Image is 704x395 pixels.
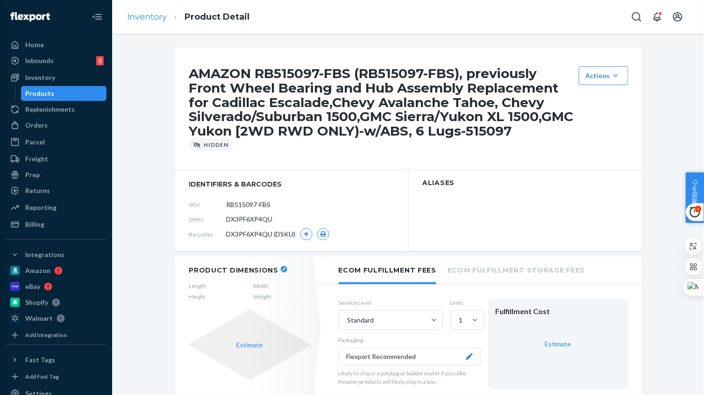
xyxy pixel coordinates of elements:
input: Standard [347,316,348,325]
a: Freight [6,151,107,166]
a: Amazon [6,263,107,278]
span: SKU [189,201,227,208]
a: Orders [6,118,107,133]
div: Replenishments [25,105,75,114]
span: identifiers & barcodes [189,180,394,189]
span: Height [189,293,206,301]
input: 1 [458,316,459,325]
div: Inbounds [25,56,54,65]
a: Reporting [6,200,107,215]
button: Flexport Recommended [339,348,481,366]
div: Shopify [25,298,48,307]
img: Flexport logo [10,12,50,22]
a: Returns [6,183,107,198]
div: Freight [25,154,48,164]
a: Shopify [6,295,107,310]
span: DSKU [189,215,227,223]
div: Fulfillment Cost [496,306,621,317]
a: Walmart [6,311,107,326]
a: Replenishments [6,102,107,117]
button: Open Search Box [627,7,646,26]
a: Product Detail [185,12,249,22]
h1: AMAZON RB515097-FBS (RB515097-FBS), previously Front Wheel Bearing and Hub Assembly Replacement f... [189,66,574,138]
div: Products [26,89,55,98]
div: Parcel [25,137,45,147]
a: Inventory [6,70,107,85]
h2: Product Dimensions [189,266,279,274]
div: Orders [25,121,48,130]
a: Prep [6,167,107,182]
span: DX3PF6XP4QU [227,215,273,224]
a: Parcel [6,135,107,150]
a: Billing [6,217,107,232]
a: eBay [6,279,107,294]
div: Inventory [25,73,55,82]
button: Actions [579,66,628,85]
div: Returns [25,186,50,195]
button: Open account menu [668,7,687,26]
span: Width [254,282,272,290]
div: Walmart [25,314,53,323]
span: DX3PF6XP4QU (DSKU) [227,230,296,239]
div: Home [25,40,44,50]
span: Length [189,282,206,290]
p: Likely to ship in a polybag or bubble mailer if possible. Heavier products will likely ship in a ... [339,369,481,385]
a: Estimate [545,340,571,348]
button: Open notifications [648,7,667,26]
label: Service Level [339,299,443,307]
div: 1 [459,316,463,325]
button: Integrations [6,247,107,262]
div: Reporting [25,203,57,212]
div: Add Integration [25,331,67,339]
label: Units [450,299,481,307]
li: Ecom Fulfillment Fees [339,257,437,284]
div: Hidden [189,138,233,151]
div: Amazon [25,266,50,275]
div: Integrations [25,250,64,259]
div: Actions [586,71,621,80]
div: 5 [96,56,104,65]
button: Close Navigation [88,7,107,26]
a: Add Integration [6,330,107,341]
div: Standard [348,316,374,325]
span: Weight [254,293,272,301]
li: Ecom Fulfillment Storage Fees [448,257,585,282]
a: Home [6,37,107,52]
h2: Aliases [423,180,628,187]
div: Billing [25,220,44,229]
button: Fast Tags [6,352,107,367]
button: Estimate [237,340,263,350]
div: Fast Tags [25,355,55,365]
button: 卖家帮助中心 [686,172,704,223]
div: Prep [25,170,40,180]
p: Packaging [339,336,481,344]
a: Products [21,86,107,101]
a: Inventory [127,12,167,22]
a: Inbounds5 [6,53,107,68]
div: Add Fast Tag [25,373,59,381]
span: Barcodes [189,230,227,238]
a: Add Fast Tag [6,371,107,382]
ol: breadcrumbs [120,3,257,31]
div: eBay [25,282,40,291]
